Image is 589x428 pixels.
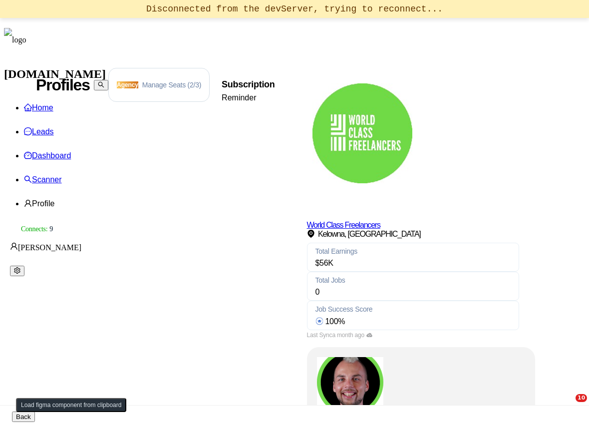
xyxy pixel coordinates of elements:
[24,168,585,192] li: Scanner
[24,96,585,120] li: Home
[24,192,585,216] li: Profile
[24,103,32,111] span: home
[24,144,585,168] li: Dashboard
[24,151,32,159] span: dashboard
[24,151,71,160] a: dashboardDashboard
[4,28,26,52] img: logo
[98,81,104,88] span: search
[10,242,18,250] span: user
[24,120,585,144] li: Leads
[14,267,20,274] span: setting
[94,80,108,90] button: search
[315,305,373,313] span: Job Success Score
[36,76,90,94] span: Profiles
[32,103,53,112] span: Home
[32,175,62,184] span: Scanner
[222,93,279,102] div: Reminder
[222,79,275,89] span: Subscription
[10,266,24,276] button: setting
[307,221,380,229] a: World Class Freelancers
[32,127,54,136] span: Leads
[576,394,587,402] span: 10
[10,266,24,275] a: setting
[307,332,373,339] span: Last Sync a month ago
[24,175,62,184] a: searchScanner
[315,317,345,326] span: 100 %
[315,288,320,296] span: 0
[307,230,421,238] span: Kelowna, [GEOGRAPHIC_DATA]
[317,357,383,407] img: USER
[24,120,585,144] a: messageLeads
[32,151,71,160] span: Dashboard
[117,81,138,88] span: Agency
[555,394,579,418] iframe: Intercom live chat
[24,199,32,207] span: user
[315,247,358,255] span: Total Earnings
[24,103,53,112] a: homeHome
[21,224,47,235] span: Connects:
[142,81,201,89] span: Manage Seats (2/3)
[10,225,18,233] img: upwork-logo.png
[32,199,54,208] span: Profile
[24,127,32,135] span: message
[315,276,345,284] span: Total Jobs
[315,259,333,267] span: $ 56K
[4,62,585,86] h1: [DOMAIN_NAME]
[24,175,32,183] span: search
[307,230,315,238] span: environment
